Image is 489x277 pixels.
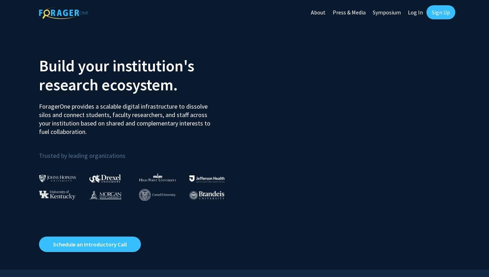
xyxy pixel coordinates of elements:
[39,97,215,136] p: ForagerOne provides a scalable digital infrastructure to dissolve silos and connect students, fac...
[426,5,455,19] a: Sign Up
[139,173,176,181] img: High Point University
[89,174,121,182] img: Drexel University
[139,189,176,201] img: Cornell University
[39,7,88,19] img: ForagerOne Logo
[89,190,122,199] img: Morgan State University
[189,175,224,182] img: Thomas Jefferson University
[39,237,141,252] a: Opens in a new tab
[39,190,76,200] img: University of Kentucky
[39,142,239,161] p: Trusted by leading organizations
[39,56,239,94] h2: Build your institution's research ecosystem.
[189,191,224,200] img: Brandeis University
[39,175,76,182] img: Johns Hopkins University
